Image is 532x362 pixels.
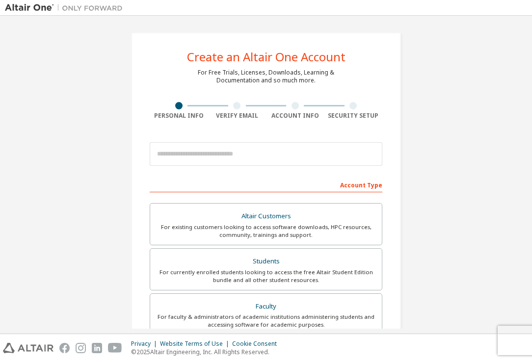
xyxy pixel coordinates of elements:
[131,340,160,348] div: Privacy
[156,209,376,223] div: Altair Customers
[5,3,128,13] img: Altair One
[324,112,383,120] div: Security Setup
[92,343,102,353] img: linkedin.svg
[156,313,376,329] div: For faculty & administrators of academic institutions administering students and accessing softwa...
[208,112,266,120] div: Verify Email
[266,112,324,120] div: Account Info
[150,177,382,192] div: Account Type
[131,348,283,356] p: © 2025 Altair Engineering, Inc. All Rights Reserved.
[3,343,53,353] img: altair_logo.svg
[59,343,70,353] img: facebook.svg
[160,340,232,348] div: Website Terms of Use
[156,223,376,239] div: For existing customers looking to access software downloads, HPC resources, community, trainings ...
[76,343,86,353] img: instagram.svg
[156,255,376,268] div: Students
[156,268,376,284] div: For currently enrolled students looking to access the free Altair Student Edition bundle and all ...
[232,340,283,348] div: Cookie Consent
[150,112,208,120] div: Personal Info
[108,343,122,353] img: youtube.svg
[198,69,334,84] div: For Free Trials, Licenses, Downloads, Learning & Documentation and so much more.
[187,51,346,63] div: Create an Altair One Account
[156,300,376,313] div: Faculty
